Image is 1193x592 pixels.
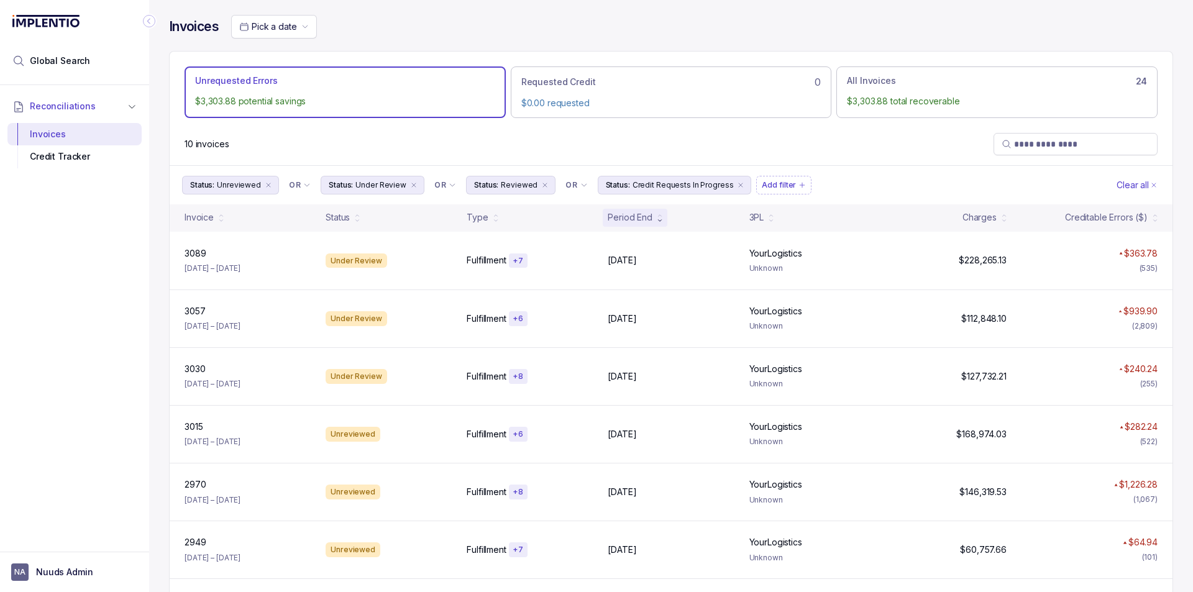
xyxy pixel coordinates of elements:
p: [DATE] [608,370,636,383]
h4: Invoices [169,18,219,35]
div: (522) [1140,435,1158,448]
p: Unknown [749,435,875,448]
div: Unreviewed [326,427,380,442]
div: remove content [736,180,746,190]
p: OR [434,180,446,190]
div: (255) [1140,378,1158,390]
div: Type [467,211,488,224]
p: $240.24 [1124,363,1158,375]
span: Global Search [30,55,90,67]
p: [DATE] – [DATE] [185,494,240,506]
p: $168,974.03 [956,428,1006,440]
button: Filter Chip Connector undefined [284,176,316,194]
button: Filter Chip Unreviewed [182,176,279,194]
p: [DATE] – [DATE] [185,552,240,564]
p: Fulfillment [467,486,506,498]
div: Invoices [17,123,132,145]
button: User initialsNuuds Admin [11,563,138,581]
p: Fulfillment [467,254,506,266]
p: 3030 [185,363,205,375]
p: $3,303.88 potential savings [195,95,495,107]
ul: Action Tab Group [185,66,1158,117]
div: remove content [263,180,273,190]
div: remove content [540,180,550,190]
button: Filter Chip Connector undefined [560,176,592,194]
p: 3057 [185,305,205,317]
p: + 7 [513,545,524,555]
div: Charges [962,211,997,224]
p: 2949 [185,536,206,549]
p: Unknown [749,262,875,275]
div: Under Review [326,311,387,326]
button: Date Range Picker [231,15,317,39]
search: Date Range Picker [239,20,296,33]
span: Reconciliations [30,100,96,112]
p: Status: [190,179,214,191]
p: $939.90 [1123,305,1158,317]
div: Creditable Errors ($) [1065,211,1148,224]
div: Remaining page entries [185,138,229,150]
p: Unknown [749,552,875,564]
li: Filter Chip Connector undefined [289,180,311,190]
p: [DATE] – [DATE] [185,320,240,332]
div: Under Review [326,253,387,268]
span: Pick a date [252,21,296,32]
img: red pointer upwards [1120,426,1123,429]
div: Under Review [326,369,387,384]
p: 3015 [185,421,203,433]
p: + 6 [513,429,524,439]
div: Unreviewed [326,485,380,499]
p: YourLogistics [749,247,802,260]
p: OR [289,180,301,190]
p: Reviewed [501,179,537,191]
span: User initials [11,563,29,581]
button: Filter Chip Under Review [321,176,424,194]
div: 0 [521,75,821,89]
p: + 8 [513,487,524,497]
p: $282.24 [1125,421,1158,433]
div: Status [326,211,350,224]
p: + 7 [513,256,524,266]
p: $60,757.66 [960,544,1007,556]
p: Fulfillment [467,544,506,556]
p: [DATE] – [DATE] [185,378,240,390]
p: Unknown [749,378,875,390]
img: red pointer upwards [1119,252,1123,255]
p: $112,848.10 [961,312,1006,325]
p: YourLogistics [749,478,802,491]
p: [DATE] [608,428,636,440]
div: (2,809) [1132,320,1158,332]
p: $127,732.21 [961,370,1006,383]
p: Unreviewed [217,179,261,191]
p: Clear all [1117,179,1149,191]
p: YourLogistics [749,536,802,549]
p: Nuuds Admin [36,566,93,578]
p: 2970 [185,478,206,491]
div: Reconciliations [7,121,142,171]
p: 10 invoices [185,138,229,150]
p: 3089 [185,247,206,260]
p: $64.94 [1128,536,1158,549]
p: [DATE] – [DATE] [185,262,240,275]
p: Unknown [749,320,875,332]
p: [DATE] [608,486,636,498]
button: Filter Chip Credit Requests In Progress [598,176,752,194]
p: $228,265.13 [959,254,1006,266]
button: Filter Chip Connector undefined [429,176,461,194]
p: Status: [606,179,630,191]
p: $146,319.53 [959,486,1006,498]
img: red pointer upwards [1123,541,1127,544]
button: Clear Filters [1114,176,1160,194]
p: $1,226.28 [1119,478,1158,491]
div: Credit Tracker [17,145,132,168]
p: Add filter [762,179,796,191]
p: Fulfillment [467,312,506,325]
p: + 8 [513,371,524,381]
p: $363.78 [1124,247,1158,260]
p: Requested Credit [521,76,596,88]
img: red pointer upwards [1119,368,1123,371]
img: red pointer upwards [1118,310,1122,313]
p: Unknown [749,494,875,506]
